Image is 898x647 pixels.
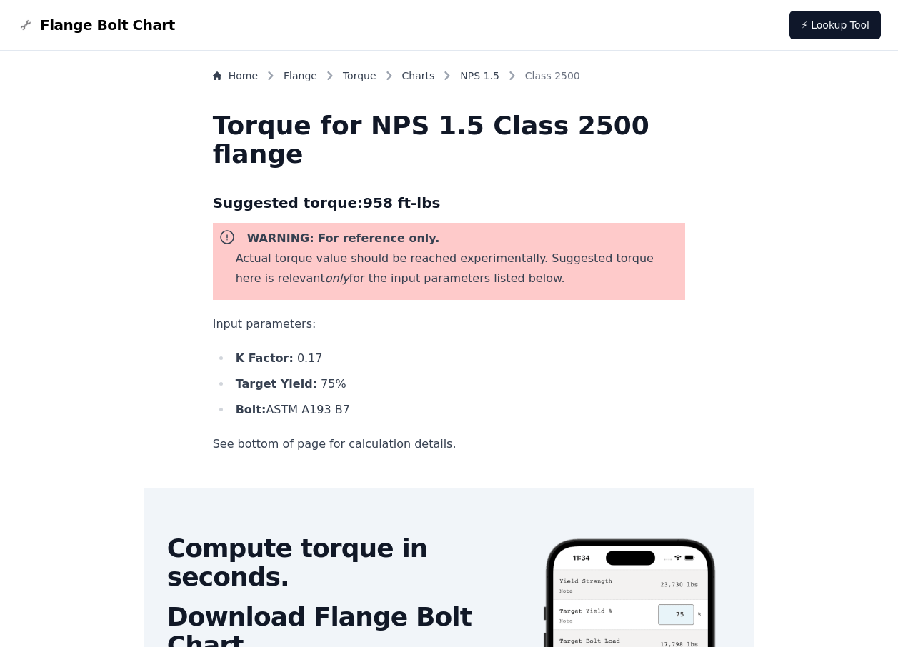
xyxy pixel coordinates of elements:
[402,69,435,83] a: Charts
[231,400,686,420] li: ASTM A193 B7
[213,69,686,89] nav: Breadcrumb
[247,231,440,245] b: WARNING: For reference only.
[789,11,881,39] a: ⚡ Lookup Tool
[17,15,175,35] a: Flange Bolt Chart LogoFlange Bolt Chart
[525,69,580,83] span: Class 2500
[236,403,266,416] b: Bolt:
[325,271,349,285] i: only
[236,351,294,365] b: K Factor:
[213,111,686,169] h1: Torque for NPS 1.5 Class 2500 flange
[231,348,686,368] li: 0.17
[40,15,175,35] span: Flange Bolt Chart
[236,377,317,391] b: Target Yield:
[460,69,499,83] a: NPS 1.5
[213,314,686,334] p: Input parameters:
[236,249,680,289] p: Actual torque value should be reached experimentally. Suggested torque here is relevant for the i...
[17,16,34,34] img: Flange Bolt Chart Logo
[167,534,519,591] h2: Compute torque in seconds.
[213,191,686,214] h3: Suggested torque: 958 ft-lbs
[284,69,317,83] a: Flange
[343,69,376,83] a: Torque
[213,69,258,83] a: Home
[231,374,686,394] li: 75 %
[213,434,686,454] p: See bottom of page for calculation details.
